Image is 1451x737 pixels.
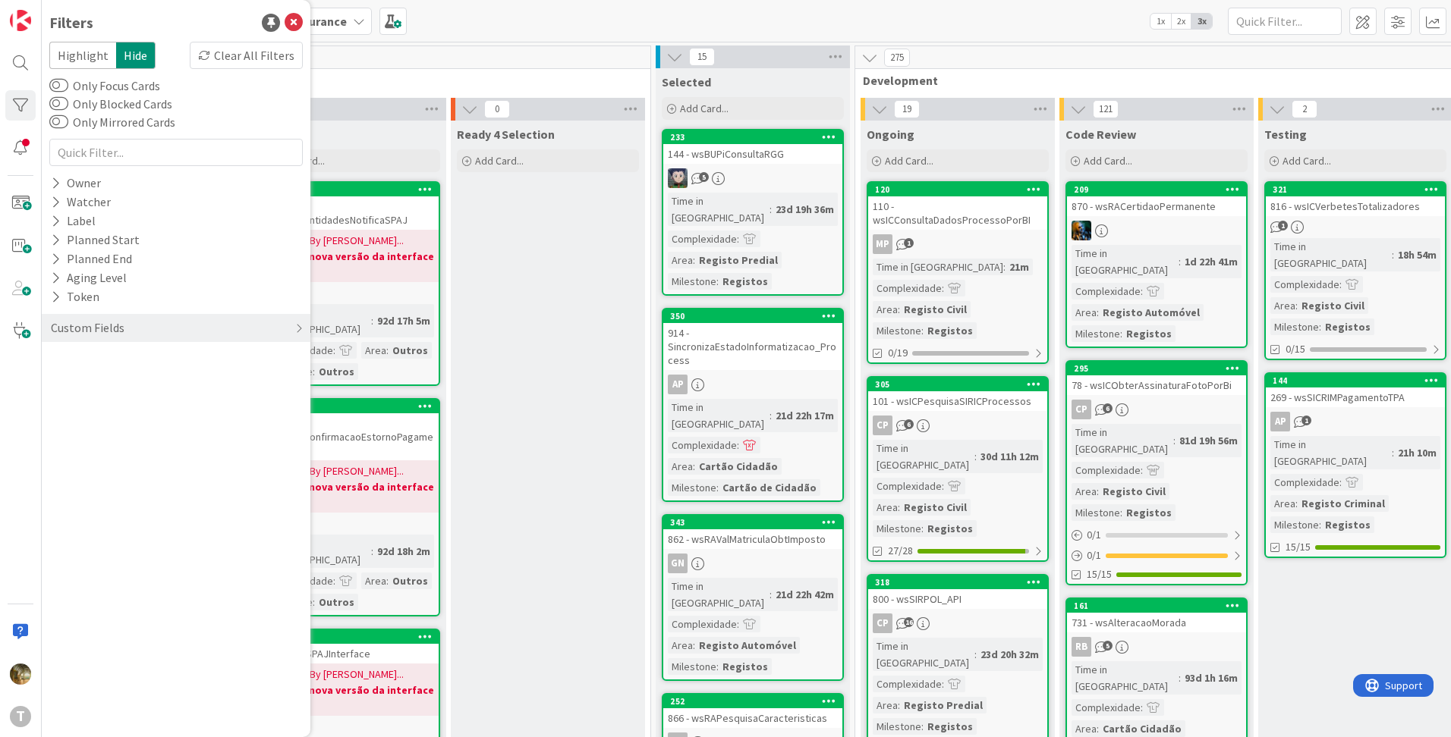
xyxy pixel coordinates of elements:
[1141,462,1143,478] span: :
[663,695,842,728] div: 252866 - wsRAPesquisaCaracteristicas
[885,154,933,168] span: Add Card...
[1067,221,1246,240] div: JC
[873,234,892,254] div: MP
[1392,444,1394,461] span: :
[924,718,977,735] div: Registos
[868,196,1047,230] div: 110 - wsICConsultaDadosProcessoPorBI
[1270,318,1319,335] div: Milestone
[663,708,842,728] div: 866 - wsRAPesquisaCaracteristicas
[373,543,434,560] div: 92d 18h 2m
[1266,196,1445,216] div: 816 - wsICVerbetesTotalizadores
[921,718,924,735] span: :
[1074,184,1246,195] div: 209
[867,376,1049,562] a: 305101 - wsICPesquisaSIRICProcessosCPTime in [GEOGRAPHIC_DATA]:30d 11h 12mComplexidade:Area:Regis...
[1298,297,1368,314] div: Registo Civil
[49,268,128,287] div: Aging Level
[389,572,432,589] div: Outros
[32,2,69,20] span: Support
[264,535,371,568] div: Time in [GEOGRAPHIC_DATA]
[873,301,898,318] div: Area
[1087,547,1101,563] span: 0 / 1
[695,252,782,268] div: Registo Predial
[1122,504,1176,521] div: Registos
[693,458,695,475] span: :
[668,168,688,188] img: LS
[49,78,68,93] button: Only Focus Cards
[737,616,739,632] span: :
[190,42,303,69] div: Clear All Filters
[873,440,974,473] div: Time in [GEOGRAPHIC_DATA]
[1266,183,1445,216] div: 321816 - wsICVerbetesTotalizadores
[264,304,371,337] div: Time in [GEOGRAPHIC_DATA]
[873,416,892,435] div: CP
[264,682,434,713] b: Aguarda nova versão da interface SAP
[1301,416,1311,425] span: 1
[279,666,404,682] span: [DATE] By [PERSON_NAME]...
[942,676,944,692] span: :
[260,400,439,460] div: 3651137 - sapSPAJConfirmacaoEstornoPagamentos
[1141,283,1143,300] span: :
[873,280,942,296] div: Complexidade
[868,183,1047,230] div: 120110 - wsICConsultaDadosProcessoPorBI
[313,363,315,380] span: :
[662,308,844,502] a: 350914 - SincronizaEstadoInformatizacao_ProcessAPTime in [GEOGRAPHIC_DATA]:21d 22h 17mComplexidad...
[1067,613,1246,632] div: 731 - wsAlteracaoMorada
[373,312,434,329] div: 92d 17h 5m
[668,658,716,675] div: Milestone
[49,318,126,337] div: Custom Fields
[662,74,711,89] span: Selected
[260,183,439,196] div: 369
[1072,400,1091,419] div: CP
[1179,670,1181,686] span: :
[1065,127,1136,142] span: Code Review
[888,543,913,559] span: 27/28
[1067,400,1246,419] div: CP
[1270,495,1295,512] div: Area
[49,11,93,34] div: Filters
[1292,100,1317,118] span: 2
[1264,181,1446,360] a: 321816 - wsICVerbetesTotalizadoresTime in [GEOGRAPHIC_DATA]:18h 54mComplexidade:Area:Registo Civi...
[1097,304,1099,321] span: :
[898,499,900,516] span: :
[266,401,439,412] div: 365
[260,196,439,230] div: 1519 - prjSPAJ_EntidadesNotificaSPAJ
[868,234,1047,254] div: MP
[1072,221,1091,240] img: JC
[1067,375,1246,395] div: 78 - wsICObterAssinaturaFotoPorBi
[875,379,1047,390] div: 305
[770,586,772,603] span: :
[386,572,389,589] span: :
[1283,154,1331,168] span: Add Card...
[333,572,335,589] span: :
[1266,412,1445,431] div: AP
[1072,720,1097,737] div: Area
[1270,297,1295,314] div: Area
[1339,474,1342,491] span: :
[772,586,838,603] div: 21d 22h 42m
[1270,412,1290,431] div: AP
[1270,238,1392,271] div: Time in [GEOGRAPHIC_DATA]
[668,399,770,432] div: Time in [GEOGRAPHIC_DATA]
[873,613,892,633] div: CP
[49,77,160,95] label: Only Focus Cards
[719,479,820,496] div: Cartão de Cidadão
[260,630,439,663] div: 3901136 - wsSPAJInterface
[1067,196,1246,216] div: 870 - wsRACertidaoPermanente
[1173,432,1176,449] span: :
[668,616,737,632] div: Complexidade
[1270,276,1339,293] div: Complexidade
[55,73,631,88] span: Upstream
[1006,259,1033,275] div: 21m
[1072,283,1141,300] div: Complexidade
[10,706,31,727] div: T
[1099,483,1169,500] div: Registo Civil
[663,529,842,549] div: 862 - wsRAValMatriculaObtImposto
[770,201,772,218] span: :
[49,231,141,249] div: Planned Start
[258,398,440,616] a: 3651137 - sapSPAJConfirmacaoEstornoPagamentos[DATE] By [PERSON_NAME]...Aguarda nova versão da int...
[924,322,977,339] div: Registos
[49,96,68,111] button: Only Blocked Cards
[1120,504,1122,521] span: :
[1286,341,1305,357] span: 0/15
[49,249,134,268] div: Planned End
